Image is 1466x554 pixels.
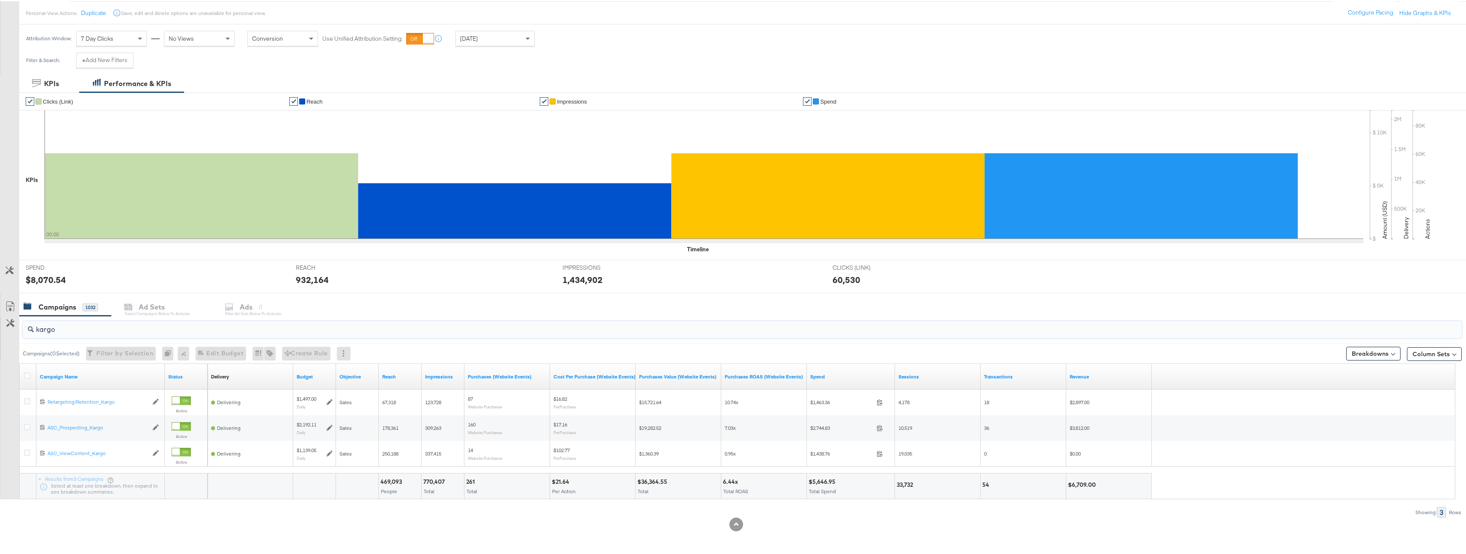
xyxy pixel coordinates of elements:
[339,423,352,430] span: Sales
[26,272,66,285] div: $8,070.54
[562,262,627,271] span: IMPRESSIONS
[44,77,59,87] div: KPIs
[810,423,873,430] span: $2,744.83
[425,372,461,379] a: The number of times your ad was served. On mobile apps an ad is counted as served the first time ...
[468,446,473,452] span: 14
[460,33,478,41] span: [DATE]
[553,446,570,452] span: $102.77
[339,398,352,404] span: Sales
[725,398,738,404] span: 10.74x
[172,407,191,412] label: Active
[48,449,148,456] a: ASC_ViewContent_Kargo
[833,272,860,285] div: 60,530
[162,346,178,359] div: 0
[810,449,873,456] span: $1,438.76
[48,397,148,405] a: Retargeting/Retention_Kargo
[297,403,306,408] sub: Daily
[425,423,441,430] span: 309,263
[637,477,670,485] div: $36,364.55
[39,301,76,311] div: Campaigns
[898,423,912,430] span: 10,519
[172,432,191,438] label: Active
[168,372,204,379] a: Shows the current state of your Ad Campaign.
[297,446,316,453] div: $1,139.05
[687,244,709,252] div: Timeline
[984,449,987,456] span: 0
[23,348,80,356] div: Campaigns ( 0 Selected)
[468,372,547,379] a: The number of times a purchase was made tracked by your Custom Audience pixel on your website aft...
[553,429,576,434] sub: Per Purchase
[40,372,161,379] a: Your campaign name.
[638,487,648,493] span: Total
[217,423,241,430] span: Delivering
[382,398,396,404] span: 67,318
[425,449,441,456] span: 337,415
[466,477,477,485] div: 261
[382,423,398,430] span: 178,361
[217,449,241,456] span: Delivering
[468,454,503,459] sub: Website Purchases
[252,33,283,41] span: Conversion
[81,33,113,41] span: 7 Day Clicks
[552,487,576,493] span: Per Action
[26,56,60,62] div: Filter & Search:
[725,372,803,379] a: The total value of the purchase actions divided by spend tracked by your Custom Audience pixel on...
[172,458,191,464] label: Active
[984,398,989,404] span: 18
[26,175,38,183] div: KPIs
[306,97,323,104] span: Reach
[217,398,241,404] span: Delivering
[297,454,306,459] sub: Daily
[468,394,473,401] span: 87
[322,33,403,42] label: Use Unified Attribution Setting:
[639,423,661,430] span: $19,282.52
[468,429,503,434] sub: Website Purchases
[297,420,316,427] div: $2,192.11
[1381,200,1389,238] text: Amount (USD)
[339,372,375,379] a: Your campaign's objective.
[26,9,77,15] div: Personal View Actions:
[809,477,838,485] div: $5,646.95
[211,372,229,379] a: Reflects the ability of your Ad Campaign to achieve delivery based on ad states, schedule and bud...
[1070,449,1081,456] span: $0.00
[897,480,916,488] div: 33,732
[557,97,587,104] span: Impressions
[898,449,912,456] span: 19,035
[725,449,736,456] span: 0.95x
[1068,480,1098,488] div: $6,709.00
[1437,506,1446,516] div: 3
[104,77,171,87] div: Performance & KPIs
[1346,346,1401,359] button: Breakdowns
[810,372,892,379] a: The total amount spent to date.
[26,96,34,104] a: ✔
[1407,346,1462,360] button: Column Sets
[297,429,306,434] sub: Daily
[468,420,476,426] span: 160
[820,97,836,104] span: Spend
[553,420,567,426] span: $17.16
[1402,216,1410,238] text: Delivery
[382,449,398,456] span: 250,188
[211,372,229,379] div: Delivery
[553,372,636,379] a: The average cost for each purchase tracked by your Custom Audience pixel on your website after pe...
[982,480,992,488] div: 54
[381,477,404,485] div: 469,093
[468,403,503,408] sub: Website Purchases
[1070,423,1089,430] span: $3,812.00
[723,477,740,485] div: 6.44x
[296,272,329,285] div: 932,164
[639,398,661,404] span: $15,721.64
[81,8,106,16] button: Duplicate
[809,487,836,493] span: Total Spend
[898,398,910,404] span: 4,178
[121,9,265,15] div: Save, edit and delete options are unavailable for personal view.
[1399,8,1451,16] button: Hide Graphs & KPIs
[1070,372,1148,379] a: Transaction Revenue - The total sale revenue (excluding shipping and tax) of the transaction
[424,487,434,493] span: Total
[339,449,352,456] span: Sales
[1415,508,1437,514] div: Showing:
[289,96,298,104] a: ✔
[1070,398,1089,404] span: $2,897.00
[1448,508,1462,514] div: Rows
